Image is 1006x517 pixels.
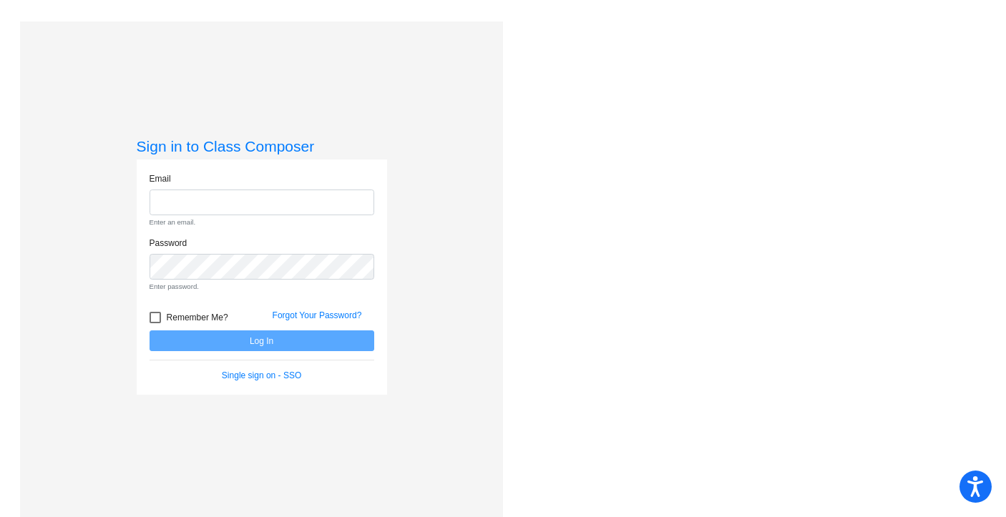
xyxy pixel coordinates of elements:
label: Email [150,172,171,185]
h3: Sign in to Class Composer [137,137,387,155]
span: Remember Me? [167,309,228,326]
small: Enter an email. [150,217,374,227]
a: Forgot Your Password? [273,310,362,320]
label: Password [150,237,187,250]
small: Enter password. [150,282,374,292]
a: Single sign on - SSO [222,370,301,380]
button: Log In [150,330,374,351]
